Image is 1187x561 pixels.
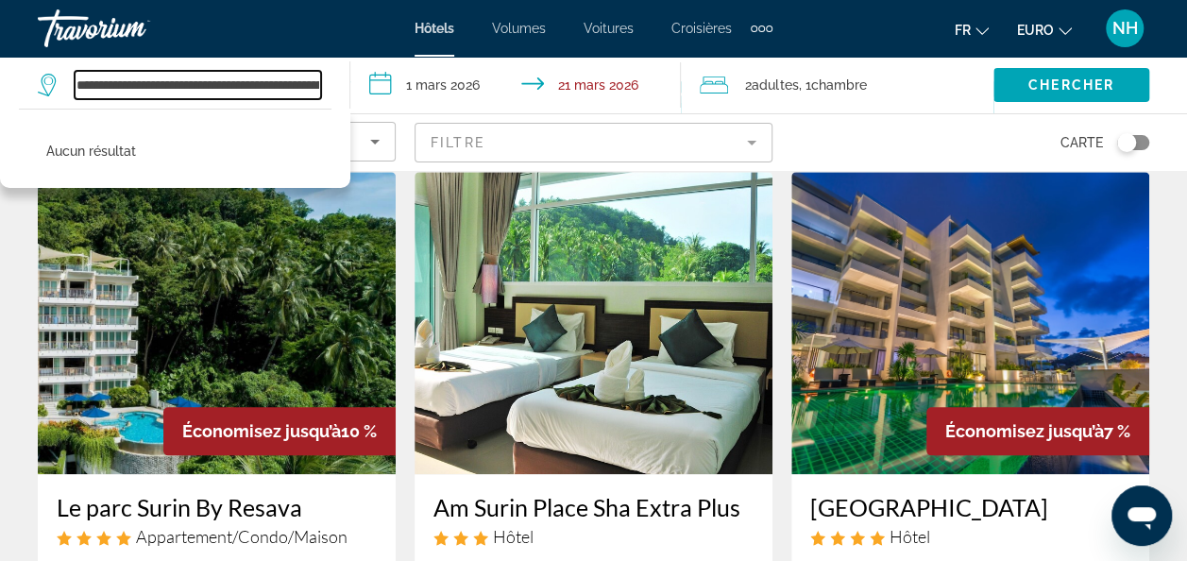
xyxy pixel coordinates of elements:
[945,421,1104,441] span: Économisez jusqu’à
[671,21,732,36] a: Croisières
[798,77,810,93] font: , 1
[57,526,377,547] div: Appartement 4 étoiles
[584,21,634,36] a: Voitures
[1103,134,1149,151] button: Basculer la carte
[46,138,136,164] p: Aucun résultat
[993,68,1149,102] button: Chercher
[1028,77,1114,93] span: Chercher
[1100,8,1149,48] button: Menu utilisateur
[433,526,754,547] div: Hôtel 3 étoiles
[810,77,866,93] span: Chambre
[1060,129,1103,156] span: Carte
[57,493,377,521] a: Le parc Surin By Resava
[791,172,1149,474] img: Image de l’hôtel
[955,23,971,38] span: Fr
[415,172,772,474] img: Image de l’hôtel
[38,4,227,53] a: Travorium
[810,526,1130,547] div: Hôtel 4 étoiles
[182,421,341,441] span: Économisez jusqu’à
[350,57,681,113] button: Date d’arrivée : 1 mars 2026 Date de départ : 21 mars 2026
[810,493,1130,521] a: [GEOGRAPHIC_DATA]
[926,407,1149,455] div: 7 %
[54,130,380,153] mat-select: Trier par
[433,493,754,521] a: Am Surin Place Sha Extra Plus
[751,13,772,43] button: Éléments de navigation supplémentaires
[1112,19,1138,38] span: NH
[681,57,992,113] button: Voyageurs : 2 adultes, 0 enfants
[752,77,798,93] span: Adultes
[890,526,930,547] span: Hôtel
[1017,23,1054,38] span: EURO
[955,16,989,43] button: Changer la langue
[493,526,534,547] span: Hôtel
[136,526,348,547] span: Appartement/Condo/Maison
[415,122,772,163] button: Filtre
[1017,16,1072,43] button: Changer de devise
[415,21,454,36] a: Hôtels
[38,172,396,474] img: Image de l’hôtel
[492,21,546,36] a: Volumes
[745,77,752,93] font: 2
[163,407,396,455] div: 10 %
[1111,485,1172,546] iframe: Bouton de lancement de la fenêtre de messagerie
